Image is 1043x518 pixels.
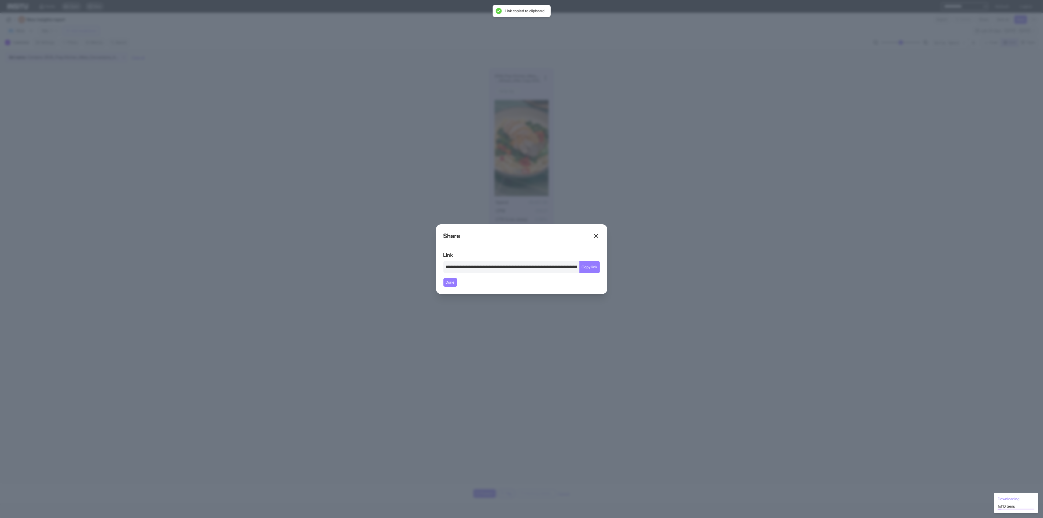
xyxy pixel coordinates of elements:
[579,261,600,273] button: Copy link
[505,9,545,13] div: Link copied to clipboard
[443,251,596,259] label: Link
[998,504,1034,509] span: 1 of 10 items
[443,278,457,287] button: Done
[443,232,460,240] h2: Share
[998,497,1034,501] span: Downloading...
